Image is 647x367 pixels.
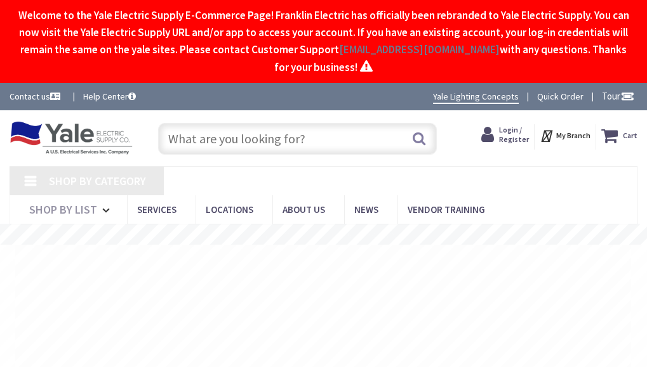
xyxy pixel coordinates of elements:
[408,203,485,216] span: Vendor Training
[499,125,529,143] span: Login / Register
[49,174,146,188] span: Shop By Category
[10,121,133,155] img: Yale Electric Supply Co.
[601,124,637,147] a: Cart
[602,90,634,102] span: Tour
[540,124,590,147] div: My Branch
[339,41,500,58] a: [EMAIL_ADDRESS][DOMAIN_NAME]
[354,203,378,216] span: News
[18,8,629,74] span: Welcome to the Yale Electric Supply E-Commerce Page! Franklin Electric has officially been rebran...
[537,90,584,103] a: Quick Order
[433,90,519,104] a: Yale Lighting Concepts
[83,90,136,103] a: Help Center
[29,202,97,217] span: Shop By List
[10,90,63,103] a: Contact us
[283,203,325,216] span: About Us
[137,203,177,216] span: Services
[556,131,590,140] strong: My Branch
[158,123,437,155] input: What are you looking for?
[623,124,637,147] strong: Cart
[481,124,529,146] a: Login / Register
[206,203,253,216] span: Locations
